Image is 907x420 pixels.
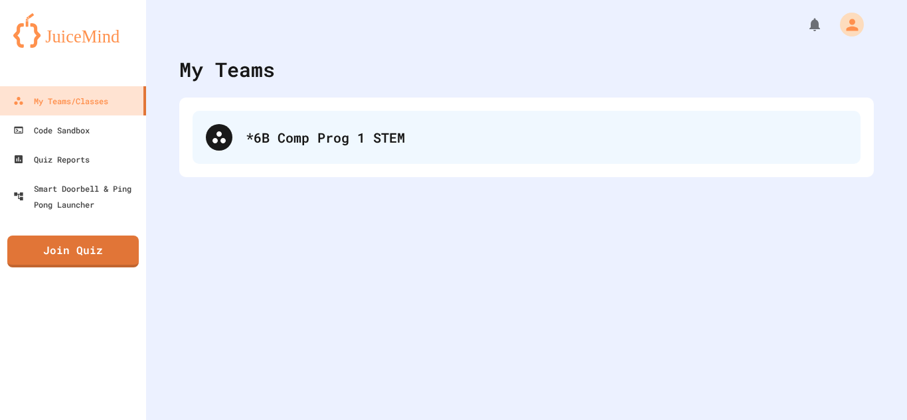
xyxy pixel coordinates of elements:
div: My Teams/Classes [13,93,108,109]
div: *6B Comp Prog 1 STEM [193,111,861,164]
div: Code Sandbox [13,122,90,138]
img: logo-orange.svg [13,13,133,48]
div: My Teams [179,54,275,84]
div: Smart Doorbell & Ping Pong Launcher [13,180,141,212]
a: Join Quiz [7,236,139,267]
div: My Notifications [782,13,826,36]
div: My Account [826,9,867,40]
div: *6B Comp Prog 1 STEM [246,127,847,147]
div: Quiz Reports [13,151,90,167]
